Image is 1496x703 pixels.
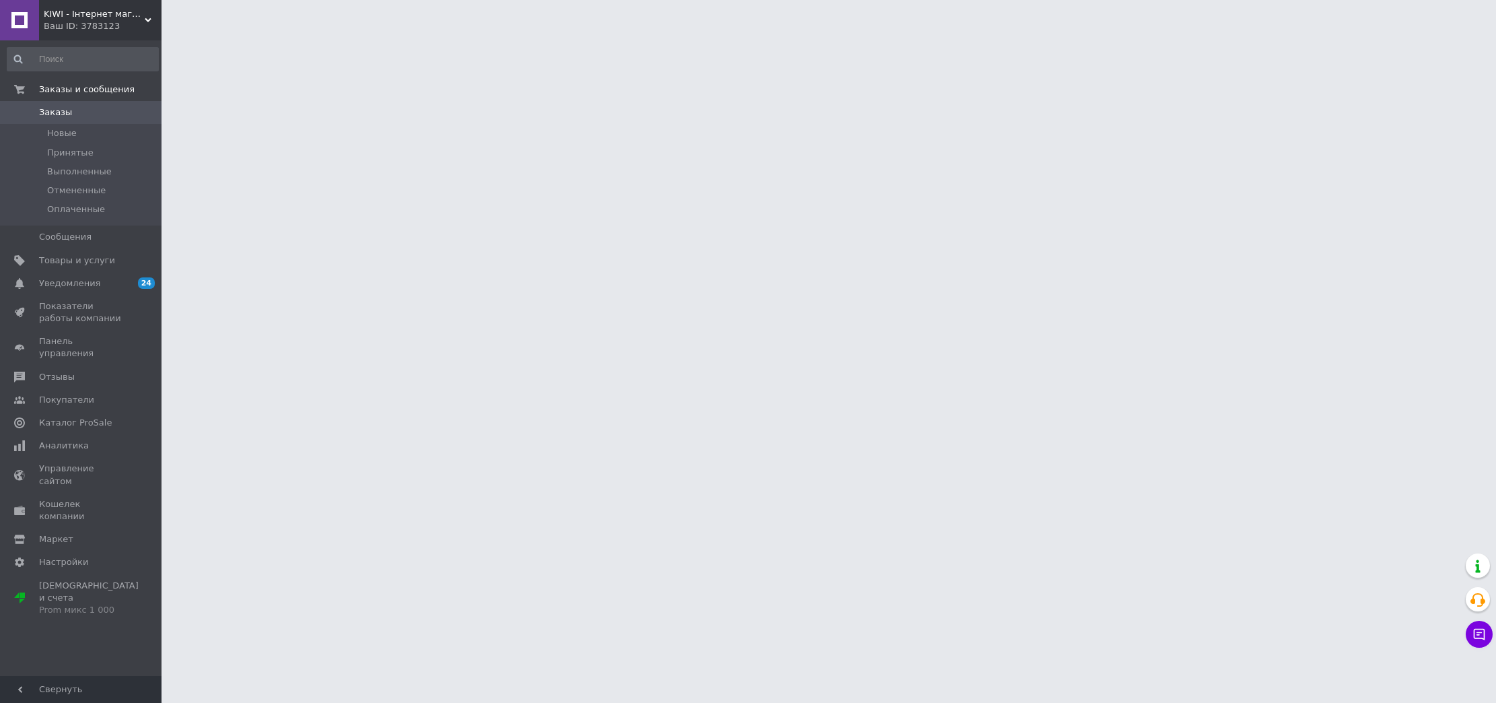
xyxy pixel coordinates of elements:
span: Покупатели [39,394,94,406]
span: Товары и услуги [39,255,115,267]
span: KIWI - Інтернет магазин [44,8,145,20]
div: Prom микс 1 000 [39,604,139,616]
span: [DEMOGRAPHIC_DATA] и счета [39,580,139,617]
span: Отмененные [47,185,106,197]
div: Ваш ID: 3783123 [44,20,162,32]
span: 24 [138,277,155,289]
span: Аналитика [39,440,89,452]
span: Сообщения [39,231,92,243]
input: Поиск [7,47,159,71]
span: Показатели работы компании [39,300,124,325]
span: Отзывы [39,371,75,383]
span: Уведомления [39,277,100,290]
span: Заказы [39,106,72,119]
span: Новые [47,127,77,139]
span: Панель управления [39,335,124,360]
span: Выполненные [47,166,112,178]
span: Заказы и сообщения [39,83,135,96]
button: Чат с покупателем [1466,621,1493,648]
span: Оплаченные [47,203,105,215]
span: Настройки [39,556,88,568]
span: Каталог ProSale [39,417,112,429]
span: Кошелек компании [39,498,124,523]
span: Управление сайтом [39,463,124,487]
span: Принятые [47,147,94,159]
span: Маркет [39,533,73,545]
